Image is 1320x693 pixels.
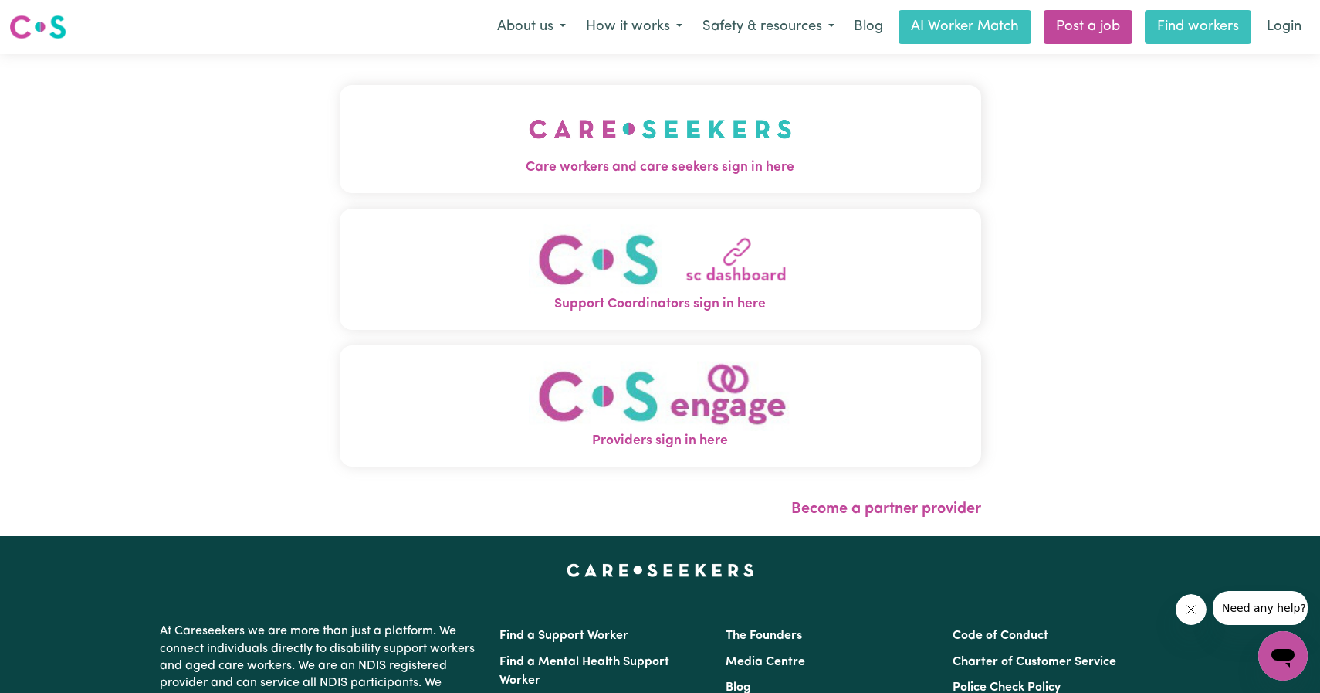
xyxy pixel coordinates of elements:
a: Blog [844,10,892,44]
img: Careseekers logo [9,13,66,41]
iframe: Close message [1176,594,1207,625]
a: Become a partner provider [791,501,981,517]
a: Find a Support Worker [499,630,628,642]
button: About us [487,11,576,43]
a: AI Worker Match [899,10,1031,44]
button: Support Coordinators sign in here [340,209,981,330]
iframe: Button to launch messaging window [1258,631,1308,681]
a: Code of Conduct [953,630,1048,642]
a: Find a Mental Health Support Worker [499,656,669,687]
button: Providers sign in here [340,345,981,467]
a: Charter of Customer Service [953,656,1116,668]
a: Find workers [1145,10,1251,44]
a: Careseekers home page [567,564,754,576]
a: The Founders [726,630,802,642]
a: Careseekers logo [9,9,66,45]
button: Safety & resources [692,11,844,43]
button: Care workers and care seekers sign in here [340,85,981,193]
a: Post a job [1044,10,1132,44]
span: Support Coordinators sign in here [340,294,981,314]
iframe: Message from company [1213,591,1308,625]
button: How it works [576,11,692,43]
span: Care workers and care seekers sign in here [340,158,981,178]
a: Login [1257,10,1311,44]
span: Providers sign in here [340,431,981,451]
a: Media Centre [726,656,805,668]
